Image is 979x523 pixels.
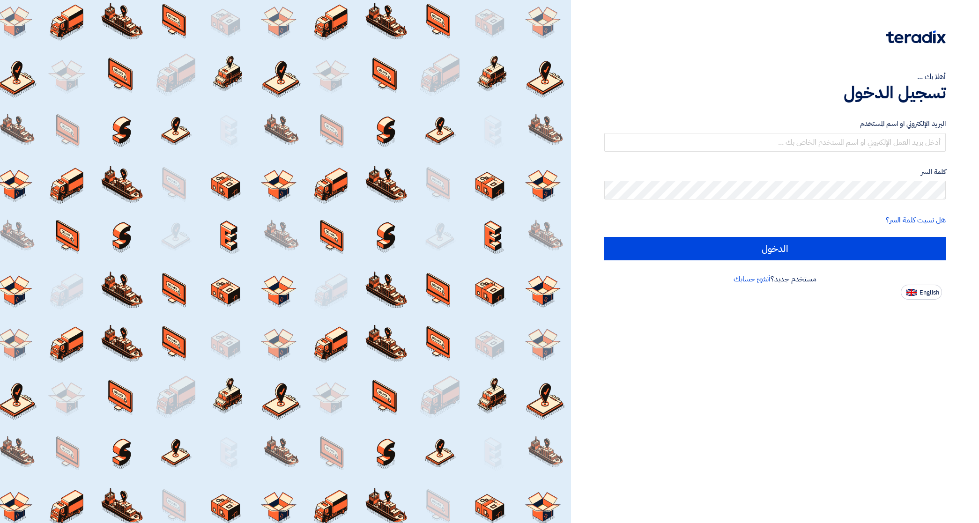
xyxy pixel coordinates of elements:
[906,289,917,296] img: en-US.png
[604,133,946,152] input: أدخل بريد العمل الإلكتروني او اسم المستخدم الخاص بك ...
[604,71,946,82] div: أهلا بك ...
[920,289,939,296] span: English
[734,273,771,285] a: أنشئ حسابك
[604,82,946,103] h1: تسجيل الدخول
[886,214,946,226] a: هل نسيت كلمة السر؟
[604,167,946,177] label: كلمة السر
[886,30,946,44] img: Teradix logo
[901,285,942,300] button: English
[604,273,946,285] div: مستخدم جديد؟
[604,118,946,129] label: البريد الإلكتروني او اسم المستخدم
[604,237,946,260] input: الدخول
